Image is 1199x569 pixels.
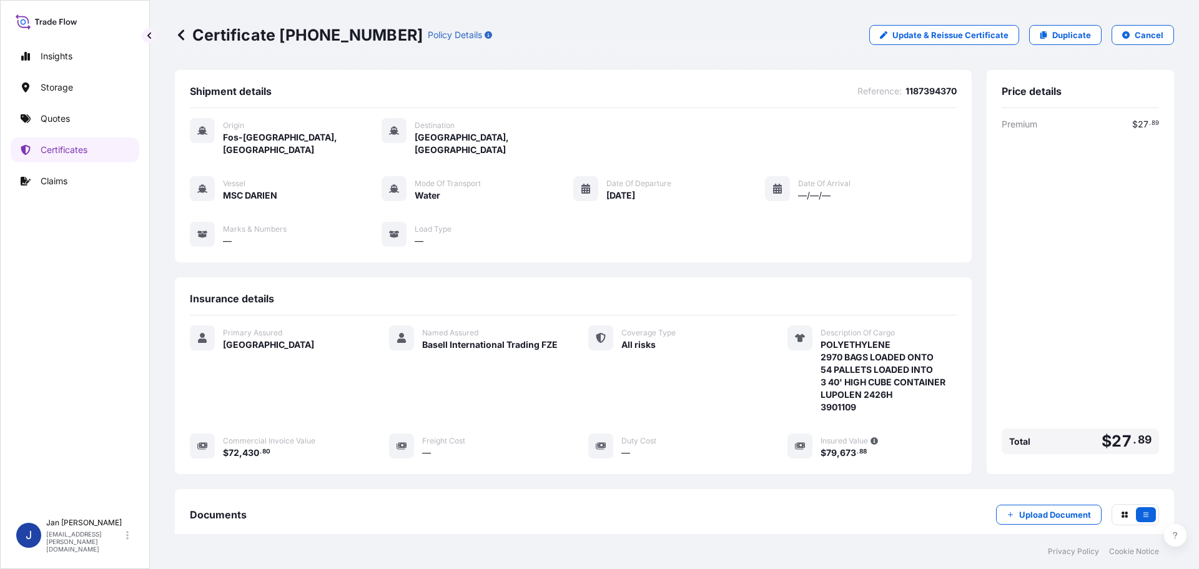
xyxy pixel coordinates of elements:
[821,436,868,446] span: Insured Value
[239,448,242,457] span: ,
[1052,29,1091,41] p: Duplicate
[223,328,282,338] span: Primary Assured
[1048,547,1099,557] a: Privacy Policy
[415,131,573,156] span: [GEOGRAPHIC_DATA], [GEOGRAPHIC_DATA]
[415,189,440,202] span: Water
[223,448,229,457] span: $
[837,448,840,457] span: ,
[223,339,314,351] span: [GEOGRAPHIC_DATA]
[857,85,902,97] span: Reference :
[428,29,482,41] p: Policy Details
[1019,508,1091,521] p: Upload Document
[190,508,247,521] span: Documents
[223,131,382,156] span: Fos-[GEOGRAPHIC_DATA], [GEOGRAPHIC_DATA]
[41,175,67,187] p: Claims
[1138,436,1152,443] span: 89
[821,328,895,338] span: Description Of Cargo
[223,436,315,446] span: Commercial Invoice Value
[415,121,455,131] span: Destination
[798,179,851,189] span: Date of Arrival
[1149,121,1151,126] span: .
[1135,29,1163,41] p: Cancel
[821,339,945,413] span: POLYETHYLENE 2970 BAGS LOADED ONTO 54 PALLETS LOADED INTO 3 40' HIGH CUBE CONTAINER LUPOLEN 2426H...
[1002,118,1037,131] span: Premium
[260,450,262,454] span: .
[621,447,630,459] span: —
[11,106,139,131] a: Quotes
[1138,120,1148,129] span: 27
[996,505,1102,525] button: Upload Document
[223,224,287,234] span: Marks & Numbers
[415,224,451,234] span: Load Type
[892,29,1009,41] p: Update & Reissue Certificate
[1133,436,1137,443] span: .
[415,235,423,247] span: —
[46,530,124,553] p: [EMAIL_ADDRESS][PERSON_NAME][DOMAIN_NAME]
[869,25,1019,45] a: Update & Reissue Certificate
[415,179,481,189] span: Mode of Transport
[1112,433,1131,449] span: 27
[905,85,957,97] span: 1187394370
[821,448,826,457] span: $
[11,137,139,162] a: Certificates
[41,50,72,62] p: Insights
[242,448,259,457] span: 430
[41,112,70,125] p: Quotes
[621,339,656,351] span: All risks
[41,81,73,94] p: Storage
[422,447,431,459] span: —
[229,448,239,457] span: 72
[798,189,831,202] span: —/—/—
[223,189,277,202] span: MSC DARIEN
[1112,25,1174,45] button: Cancel
[11,44,139,69] a: Insights
[190,292,274,305] span: Insurance details
[621,436,656,446] span: Duty Cost
[26,529,32,542] span: J
[223,179,245,189] span: Vessel
[1152,121,1159,126] span: 89
[857,450,859,454] span: .
[1132,120,1138,129] span: $
[262,450,270,454] span: 80
[1029,25,1102,45] a: Duplicate
[422,339,558,351] span: Basell International Trading FZE
[621,328,676,338] span: Coverage Type
[422,436,465,446] span: Freight Cost
[422,328,478,338] span: Named Assured
[175,25,423,45] p: Certificate [PHONE_NUMBER]
[1009,435,1030,448] span: Total
[606,189,635,202] span: [DATE]
[223,235,232,247] span: —
[1109,547,1159,557] a: Cookie Notice
[190,85,272,97] span: Shipment details
[606,179,671,189] span: Date of Departure
[1102,433,1112,449] span: $
[840,448,856,457] span: 673
[1002,85,1062,97] span: Price details
[46,518,124,528] p: Jan [PERSON_NAME]
[11,169,139,194] a: Claims
[223,121,244,131] span: Origin
[859,450,867,454] span: 88
[11,75,139,100] a: Storage
[826,448,837,457] span: 79
[41,144,87,156] p: Certificates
